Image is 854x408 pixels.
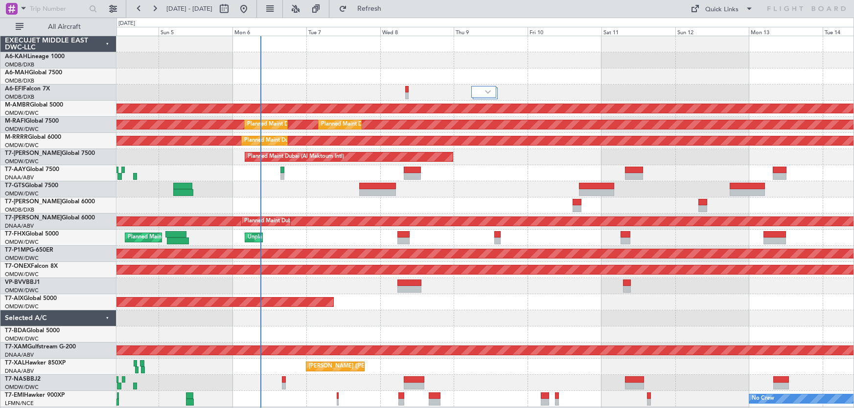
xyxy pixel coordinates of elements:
a: OMDW/DWC [5,384,39,391]
div: Thu 9 [454,27,528,36]
span: T7-GTS [5,183,25,189]
a: OMDW/DWC [5,287,39,294]
a: OMDW/DWC [5,271,39,278]
a: VP-BVVBBJ1 [5,279,40,285]
span: Refresh [349,5,390,12]
span: A6-EFI [5,86,23,92]
input: Trip Number [30,1,86,16]
a: LFMN/NCE [5,400,34,407]
div: Planned Maint Dubai (Al Maktoum Intl) [248,150,344,164]
a: M-RRRRGlobal 6000 [5,134,61,140]
a: T7-[PERSON_NAME]Global 6000 [5,215,95,221]
span: All Aircraft [25,23,103,30]
span: A6-KAH [5,54,27,60]
a: OMDW/DWC [5,238,39,246]
a: T7-AIXGlobal 5000 [5,296,57,301]
span: T7-EMI [5,392,24,398]
div: Sat 11 [601,27,675,36]
span: [DATE] - [DATE] [166,4,212,13]
span: M-RRRR [5,134,28,140]
div: Fri 10 [528,27,601,36]
a: T7-XAMGulfstream G-200 [5,344,76,350]
div: No Crew [752,391,774,406]
a: T7-[PERSON_NAME]Global 7500 [5,150,95,156]
a: DNAA/ABV [5,367,34,375]
span: M-AMBR [5,102,30,108]
span: T7-AAY [5,167,26,172]
a: OMDW/DWC [5,335,39,343]
a: DNAA/ABV [5,222,34,230]
a: T7-AAYGlobal 7500 [5,167,59,172]
a: DNAA/ABV [5,174,34,181]
span: T7-ONEX [5,263,31,269]
span: T7-AIX [5,296,23,301]
div: [PERSON_NAME] ([PERSON_NAME] Intl) [309,359,412,374]
a: OMDW/DWC [5,109,39,117]
span: T7-BDA [5,328,26,334]
span: T7-[PERSON_NAME] [5,150,62,156]
div: Unplanned Maint [GEOGRAPHIC_DATA] (Al Maktoum Intl) [248,230,392,245]
div: Mon 13 [749,27,823,36]
div: Sun 5 [159,27,232,36]
a: A6-MAHGlobal 7500 [5,70,62,76]
button: Refresh [334,1,393,17]
a: T7-EMIHawker 900XP [5,392,65,398]
a: OMDB/DXB [5,61,34,68]
a: A6-KAHLineage 1000 [5,54,65,60]
a: OMDW/DWC [5,255,39,262]
div: Sat 4 [85,27,159,36]
a: OMDW/DWC [5,126,39,133]
a: OMDB/DXB [5,206,34,214]
a: T7-ONEXFalcon 8X [5,263,58,269]
span: T7-XAL [5,360,25,366]
img: arrow-gray.svg [485,90,491,94]
div: Wed 8 [380,27,454,36]
span: T7-FHX [5,231,25,237]
a: OMDW/DWC [5,158,39,165]
a: M-RAFIGlobal 7500 [5,118,59,124]
a: T7-BDAGlobal 5000 [5,328,60,334]
span: T7-XAM [5,344,27,350]
a: T7-P1MPG-650ER [5,247,53,253]
button: Quick Links [686,1,758,17]
button: All Aircraft [11,19,106,35]
div: Quick Links [705,5,739,15]
div: Sun 12 [675,27,749,36]
span: T7-[PERSON_NAME] [5,199,62,205]
a: T7-NASBBJ2 [5,376,41,382]
div: Mon 6 [232,27,306,36]
a: DNAA/ABV [5,351,34,359]
div: Planned Maint Dubai (Al Maktoum Intl) [244,133,341,148]
span: T7-[PERSON_NAME] [5,215,62,221]
a: OMDB/DXB [5,77,34,85]
div: Planned Maint Dubai (Al Maktoum Intl) [321,117,417,132]
span: M-RAFI [5,118,25,124]
span: VP-BVV [5,279,26,285]
div: Tue 7 [306,27,380,36]
a: OMDW/DWC [5,190,39,197]
span: T7-P1MP [5,247,29,253]
a: T7-GTSGlobal 7500 [5,183,58,189]
div: Planned Maint [GEOGRAPHIC_DATA] (Seletar) [128,230,243,245]
a: OMDW/DWC [5,303,39,310]
a: A6-EFIFalcon 7X [5,86,50,92]
a: T7-[PERSON_NAME]Global 6000 [5,199,95,205]
a: T7-FHXGlobal 5000 [5,231,59,237]
a: OMDB/DXB [5,93,34,101]
a: M-AMBRGlobal 5000 [5,102,63,108]
div: Planned Maint Dubai (Al Maktoum Intl) [247,117,344,132]
span: A6-MAH [5,70,29,76]
a: OMDW/DWC [5,142,39,149]
span: T7-NAS [5,376,26,382]
div: Planned Maint Dubai (Al Maktoum Intl) [244,214,341,229]
a: T7-XALHawker 850XP [5,360,66,366]
div: [DATE] [118,20,135,28]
